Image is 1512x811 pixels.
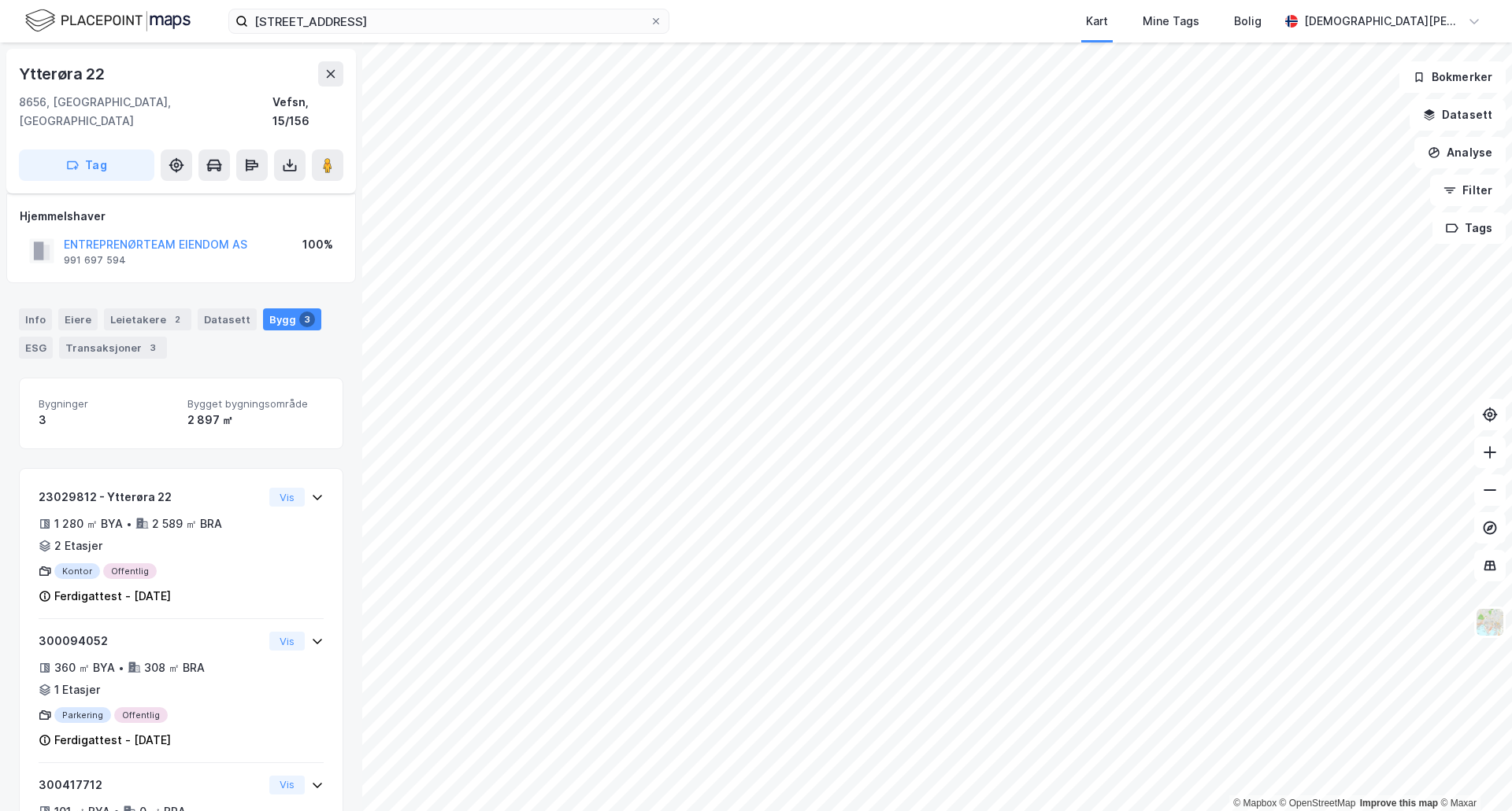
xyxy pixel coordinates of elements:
div: Datasett [198,308,257,330]
a: OpenStreetMap [1280,798,1356,809]
button: Datasett [1410,99,1506,131]
div: Mine Tags [1143,12,1199,31]
div: 100% [302,235,333,254]
div: Ferdigattest - [DATE] [54,587,171,606]
div: 2 897 ㎡ [187,411,324,429]
div: ESG [19,337,53,359]
div: Bygg [263,308,321,330]
a: Mapbox [1233,798,1277,809]
div: Leietakere [104,308,191,330]
button: Filter [1430,175,1506,206]
div: 23029812 - Ytterøra 22 [39,488,263,507]
div: Kart [1086,12,1108,31]
div: 2 Etasjer [54,536,102,555]
iframe: Chat Widget [1433,735,1512,811]
div: Info [19,308,52,330]
div: 991 697 594 [64,254,126,267]
div: 3 [39,411,175,429]
div: 308 ㎡ BRA [144,658,205,677]
div: 360 ㎡ BYA [54,658,115,677]
div: 300094052 [39,632,263,651]
button: Bokmerker [1399,61,1506,93]
div: Transaksjoner [59,337,167,359]
div: 2 589 ㎡ BRA [152,514,222,533]
div: 1 Etasjer [54,680,100,699]
div: 2 [169,311,185,327]
div: 300417712 [39,776,263,794]
input: Søk på adresse, matrikkel, gårdeiere, leietakere eller personer [248,9,650,33]
div: Bolig [1234,12,1262,31]
button: Tag [19,149,154,181]
div: Ytterøra 22 [19,61,108,87]
button: Vis [269,776,305,794]
span: Bygninger [39,397,175,411]
span: Bygget bygningsområde [187,397,324,411]
button: Vis [269,488,305,507]
div: Ferdigattest - [DATE] [54,731,171,750]
button: Vis [269,632,305,651]
div: [DEMOGRAPHIC_DATA][PERSON_NAME] [1304,12,1462,31]
div: • [118,662,124,674]
button: Tags [1432,212,1506,244]
div: • [126,518,132,530]
div: Kontrollprogram for chat [1433,735,1512,811]
div: Vefsn, 15/156 [272,93,343,131]
div: 1 280 ㎡ BYA [54,514,123,533]
img: Z [1475,607,1505,637]
div: Hjemmelshaver [20,207,343,226]
a: Improve this map [1360,798,1438,809]
button: Analyse [1414,137,1506,168]
div: 8656, [GEOGRAPHIC_DATA], [GEOGRAPHIC_DATA] [19,93,272,131]
div: Eiere [58,308,98,330]
div: 3 [145,340,161,356]
div: 3 [299,311,315,327]
img: logo.f888ab2527a4732fd821a326f86c7f29.svg [25,7,191,35]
